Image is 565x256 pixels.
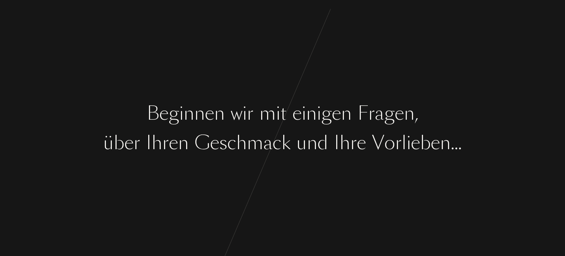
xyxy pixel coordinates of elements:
div: i [276,99,280,127]
div: n [341,99,352,127]
div: b [420,129,431,157]
div: g [384,99,395,127]
div: e [332,99,341,127]
div: e [411,129,420,157]
div: r [162,129,169,157]
div: e [431,129,440,157]
div: i [242,99,247,127]
div: r [395,129,402,157]
div: , [415,99,418,127]
div: e [169,129,178,157]
div: c [273,129,281,157]
div: m [247,129,263,157]
div: n [404,99,415,127]
div: . [454,129,458,157]
div: a [263,129,273,157]
div: i [317,99,321,127]
div: I [146,129,152,157]
div: s [219,129,227,157]
div: e [124,129,134,157]
div: r [134,129,140,157]
div: h [152,129,162,157]
div: c [227,129,236,157]
div: . [458,129,462,157]
div: o [384,129,395,157]
div: m [259,99,276,127]
div: w [231,99,242,127]
div: t [280,99,287,127]
div: d [317,129,328,157]
div: r [368,99,375,127]
div: g [321,99,332,127]
div: n [307,129,317,157]
div: h [340,129,350,157]
div: n [184,99,194,127]
div: I [334,129,340,157]
div: n [194,99,205,127]
div: e [357,129,366,157]
div: r [350,129,357,157]
div: l [402,129,406,157]
div: a [375,99,384,127]
div: n [178,129,189,157]
div: V [372,129,384,157]
div: G [195,129,210,157]
div: i [179,99,184,127]
div: n [306,99,317,127]
div: ü [103,129,114,157]
div: B [147,99,159,127]
div: g [168,99,179,127]
div: r [247,99,253,127]
div: k [281,129,291,157]
div: i [406,129,411,157]
div: e [159,99,168,127]
div: e [205,99,214,127]
div: n [440,129,451,157]
div: . [451,129,454,157]
div: e [395,99,404,127]
div: F [358,99,368,127]
div: h [236,129,247,157]
div: e [210,129,219,157]
div: n [214,99,225,127]
div: u [296,129,307,157]
div: i [302,99,306,127]
div: b [114,129,124,157]
div: e [292,99,302,127]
